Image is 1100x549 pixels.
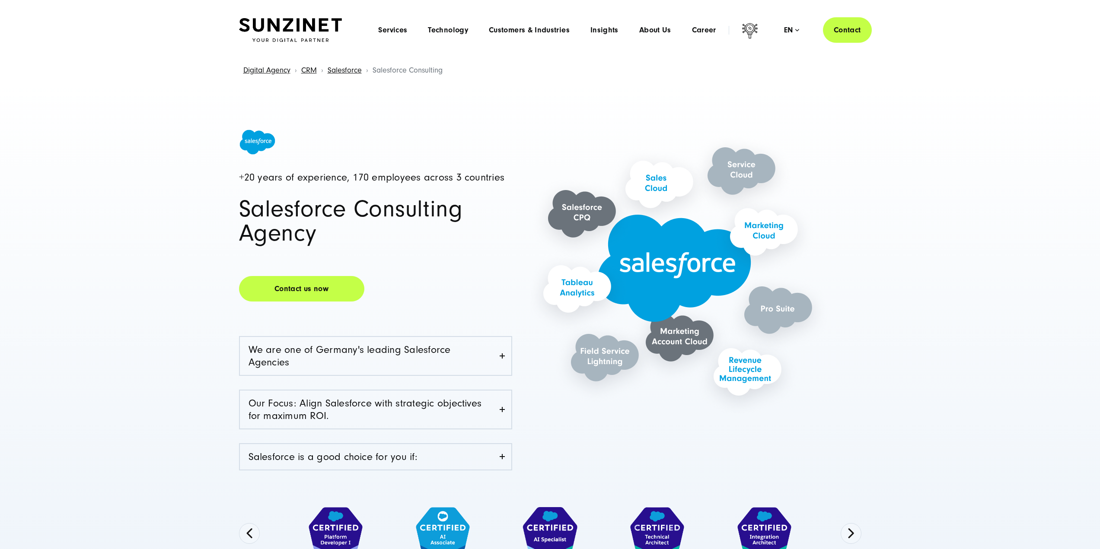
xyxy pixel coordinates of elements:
h4: +20 years of experience, 170 employees across 3 countries [239,172,512,183]
a: Technology [428,26,468,35]
button: Previous [239,523,260,544]
a: Salesforce [328,66,362,75]
img: SUNZINET Full Service Digital Agentur [239,18,342,42]
div: en [784,26,799,35]
img: Salesforce agency for salesforce consulting SUNZINET [530,119,843,413]
span: Salesforce Consulting [373,66,443,75]
a: About Us [639,26,671,35]
a: Our Focus: Align Salesforce with strategic objectives for maximum ROI. [240,390,511,428]
a: Digital Agency [243,66,290,75]
a: Career [692,26,716,35]
a: CRM [301,66,317,75]
a: We are one of Germany's leading Salesforce Agencies [240,337,511,375]
a: Customers & Industries [489,26,570,35]
a: Contact us now [239,276,364,301]
a: Insights [590,26,619,35]
a: Services [378,26,407,35]
a: Contact [823,17,872,43]
h1: Salesforce Consulting Agency [239,197,512,245]
a: Salesforce is a good choice for you if: [240,444,511,470]
button: Next [841,523,861,544]
img: Salesforce Logo - Salesforce consulting Agency SUNZINET [239,129,276,155]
